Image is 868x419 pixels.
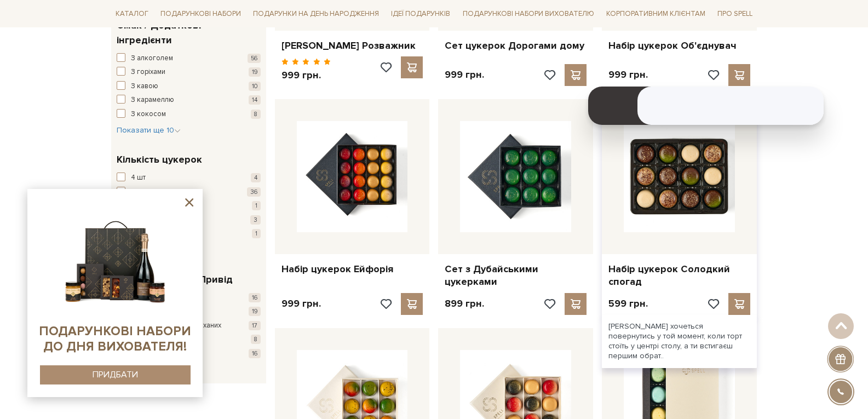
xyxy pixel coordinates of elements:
a: Каталог [111,5,153,22]
span: 17 [249,321,261,330]
span: 4 шт [131,173,146,183]
p: 999 грн. [608,68,648,81]
button: 6 шт 36 [117,187,261,198]
span: 3 [250,215,261,225]
p: 599 грн. [608,297,648,310]
span: 8 [251,110,261,119]
span: 16 [249,293,261,302]
p: 999 грн. [281,297,321,310]
div: [PERSON_NAME] хочеться повернутись у той момент, коли торт стоїть у центрі столу, а ти встигаєш п... [602,315,757,368]
span: 1 [252,201,261,210]
span: 14 [249,95,261,105]
a: Подарункові набори [156,5,245,22]
a: Набір цукерок Об'єднувач [608,39,750,52]
span: 1 [252,229,261,238]
span: 14 лютого / День закоханих [131,320,221,331]
button: З алкоголем 56 [117,53,261,64]
a: Сет цукерок Дорогами дому [445,39,587,52]
a: Подарунки на День народження [249,5,383,22]
a: Набір цукерок Солодкий спогад [608,263,750,289]
img: Набір цукерок Солодкий спогад [624,121,735,232]
span: 19 [249,67,261,77]
span: З кокосом [131,109,166,120]
span: 36 [247,187,261,197]
a: Про Spell [713,5,757,22]
a: Сет з Дубайськими цукерками [445,263,587,289]
span: 8 [251,335,261,344]
span: 56 [248,54,261,63]
span: 6 шт [131,187,146,198]
button: Показати ще 10 [117,125,181,136]
span: Кількість цукерок [117,152,202,167]
p: 899 грн. [445,297,484,310]
button: З карамеллю 14 [117,95,261,106]
span: З алкоголем [131,53,173,64]
span: 16 [249,349,261,358]
span: З карамеллю [131,95,174,106]
a: [PERSON_NAME] Розважник [281,39,423,52]
a: Ідеї подарунків [387,5,455,22]
span: Смак / Додаткові інгредієнти [117,18,258,48]
a: Корпоративним клієнтам [602,4,710,23]
p: 999 грн. [281,69,331,82]
a: Набір цукерок Ейфорія [281,263,423,275]
span: З горіхами [131,67,165,78]
span: 4 [251,173,261,182]
button: 4 шт 4 [117,173,261,183]
span: 10 [249,82,261,91]
span: 19 [249,307,261,316]
button: З горіхами 19 [117,67,261,78]
button: З кокосом 8 [117,109,261,120]
a: Подарункові набори вихователю [458,4,599,23]
button: З кавою 10 [117,81,261,92]
p: 999 грн. [445,68,484,81]
span: З кавою [131,81,158,92]
span: Показати ще 10 [117,125,181,135]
